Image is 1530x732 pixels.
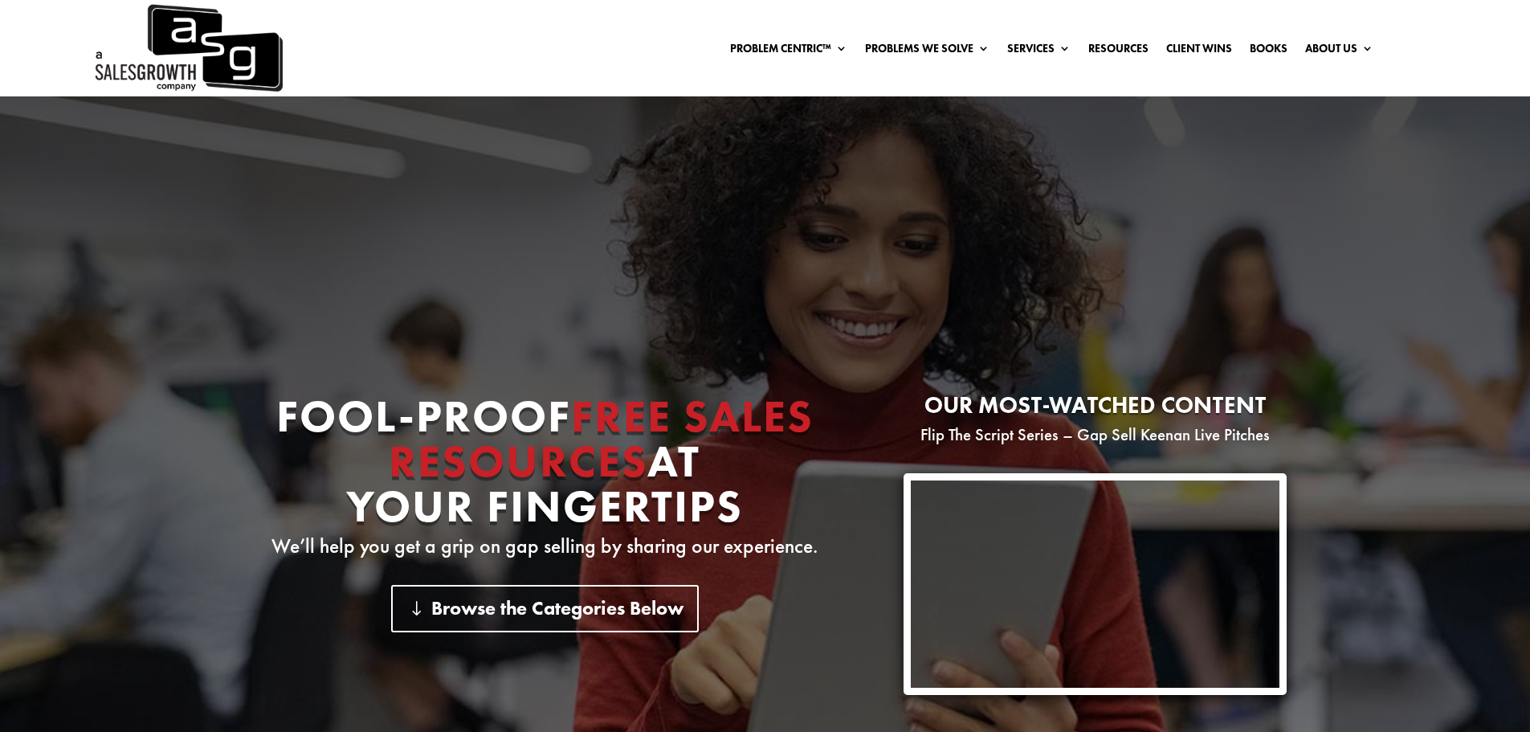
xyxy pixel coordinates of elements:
a: Problems We Solve [865,43,989,60]
a: Services [1007,43,1071,60]
a: Books [1250,43,1287,60]
a: Resources [1088,43,1149,60]
a: About Us [1305,43,1373,60]
p: We’ll help you get a grip on gap selling by sharing our experience. [243,537,847,556]
span: Free Sales Resources [389,387,814,490]
a: Problem Centric™ [730,43,847,60]
h2: Our most-watched content [904,394,1287,425]
p: Flip The Script Series – Gap Sell Keenan Live Pitches [904,425,1287,444]
h1: Fool-proof At Your Fingertips [243,394,847,537]
a: Client Wins [1166,43,1232,60]
a: Browse the Categories Below [391,585,699,632]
